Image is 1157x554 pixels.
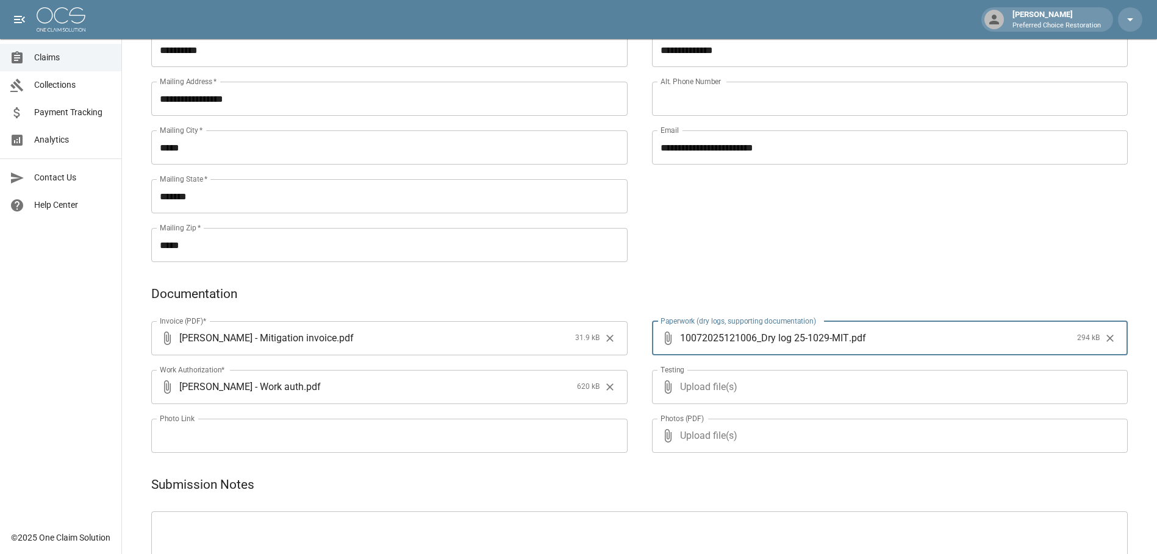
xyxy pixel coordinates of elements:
label: Testing [661,364,684,375]
label: Email [661,125,679,135]
span: 620 kB [577,381,600,393]
span: Claims [34,51,112,64]
label: Mailing Zip [160,222,201,233]
span: Analytics [34,133,112,146]
span: [PERSON_NAME] - Work auth [179,380,304,394]
img: ocs-logo-white-transparent.png [37,7,85,32]
label: Invoice (PDF)* [160,316,207,326]
span: 31.9 kB [575,332,600,344]
div: © 2025 One Claim Solution [11,531,110,544]
label: Alt. Phone Number [661,76,721,87]
span: Upload file(s) [680,419,1095,453]
label: Mailing State [160,174,207,184]
div: [PERSON_NAME] [1008,9,1106,30]
button: Clear [1101,329,1119,347]
span: 10072025121006_Dry log 25-1029-MIT [680,331,849,345]
span: . pdf [337,331,354,345]
span: Contact Us [34,171,112,184]
button: open drawer [7,7,32,32]
span: [PERSON_NAME] - Mitigation invoice [179,331,337,345]
span: 294 kB [1077,332,1100,344]
label: Photos (PDF) [661,413,704,424]
button: Clear [601,329,619,347]
span: . pdf [849,331,866,345]
label: Mailing Address [160,76,217,87]
span: Upload file(s) [680,370,1095,404]
label: Paperwork (dry logs, supporting documentation) [661,316,816,326]
span: Payment Tracking [34,106,112,119]
span: . pdf [304,380,321,394]
label: Mailing City [160,125,203,135]
button: Clear [601,378,619,396]
label: Work Authorization* [160,364,225,375]
span: Collections [34,79,112,91]
p: Preferred Choice Restoration [1012,21,1101,31]
label: Photo Link [160,413,195,424]
span: Help Center [34,199,112,211]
